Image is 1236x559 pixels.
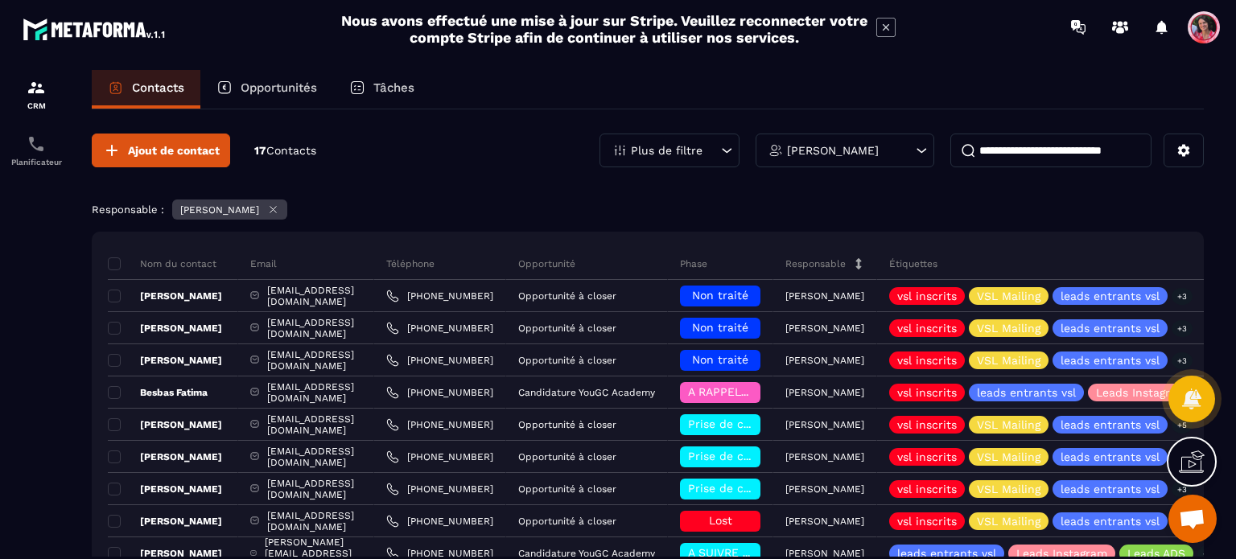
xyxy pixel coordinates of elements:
p: Opportunité à closer [518,483,616,495]
p: Opportunités [241,80,317,95]
p: Responsable : [92,203,164,216]
p: VSL Mailing [977,516,1040,527]
p: +3 [1172,320,1193,337]
span: Non traité [692,289,748,302]
span: Lost [709,514,732,527]
h2: Nous avons effectué une mise à jour sur Stripe. Veuillez reconnecter votre compte Stripe afin de ... [340,12,868,46]
p: [PERSON_NAME] [108,322,222,335]
p: leads entrants vsl [897,548,996,559]
p: Leads ADS [1127,548,1185,559]
p: VSL Mailing [977,355,1040,366]
p: Opportunité [518,257,575,270]
p: Leads Instagram [1016,548,1107,559]
p: [PERSON_NAME] [108,290,222,302]
p: +3 [1172,288,1193,305]
p: vsl inscrits [897,451,957,462]
span: Non traité [692,353,748,366]
p: vsl inscrits [897,355,957,366]
a: Tâches [333,70,431,109]
p: [PERSON_NAME] [108,450,222,463]
span: Contacts [266,144,316,157]
img: formation [27,78,46,97]
a: Contacts [92,70,200,109]
p: Candidature YouGC Academy [518,387,655,398]
p: Opportunité à closer [518,451,616,462]
span: Ajout de contact [128,142,220,158]
p: VSL Mailing [977,451,1040,462]
p: [PERSON_NAME] [108,515,222,528]
p: Opportunité à closer [518,290,616,302]
p: leads entrants vsl [1061,419,1160,430]
p: [PERSON_NAME] [785,483,864,495]
a: Opportunités [200,70,333,109]
p: leads entrants vsl [977,387,1076,398]
p: vsl inscrits [897,387,957,398]
a: [PHONE_NUMBER] [386,354,493,367]
p: CRM [4,101,68,110]
p: [PERSON_NAME] [108,354,222,367]
p: Téléphone [386,257,435,270]
p: vsl inscrits [897,419,957,430]
a: [PHONE_NUMBER] [386,322,493,335]
p: Leads Instagram [1096,387,1187,398]
p: [PERSON_NAME] [787,145,879,156]
p: VSL Mailing [977,290,1040,302]
p: [PERSON_NAME] [785,355,864,366]
a: [PHONE_NUMBER] [386,418,493,431]
p: [PERSON_NAME] [108,418,222,431]
p: [PERSON_NAME] [785,387,864,398]
p: +3 [1172,352,1193,369]
p: Candidature YouGC Academy [518,548,655,559]
p: Planificateur [4,158,68,166]
p: leads entrants vsl [1061,451,1160,462]
span: Prise de contact effectuée [688,450,837,462]
p: Opportunité à closer [518,323,616,334]
p: vsl inscrits [897,323,957,334]
img: scheduler [27,134,46,154]
p: leads entrants vsl [1061,483,1160,495]
span: Non traité [692,321,748,334]
p: Opportunité à closer [518,355,616,366]
a: [PHONE_NUMBER] [386,483,493,495]
p: Email [250,257,277,270]
a: [PHONE_NUMBER] [386,290,493,302]
a: schedulerschedulerPlanificateur [4,122,68,179]
div: Ouvrir le chat [1168,495,1217,543]
p: Opportunité à closer [518,419,616,430]
p: leads entrants vsl [1061,290,1160,302]
p: Nom du contact [108,257,216,270]
a: formationformationCRM [4,66,68,122]
p: [PERSON_NAME] [785,451,864,462]
p: [PERSON_NAME] [108,483,222,495]
a: [PHONE_NUMBER] [386,386,493,399]
p: vsl inscrits [897,290,957,302]
img: logo [23,14,167,43]
p: VSL Mailing [977,483,1040,495]
span: A SUIVRE ⏳ [688,546,756,559]
span: Prise de contact effectuée [688,417,837,430]
p: Opportunité à closer [518,516,616,527]
p: vsl inscrits [897,483,957,495]
p: Étiquettes [889,257,937,270]
p: [PERSON_NAME] [785,290,864,302]
p: VSL Mailing [977,323,1040,334]
p: [PERSON_NAME] [785,419,864,430]
p: Plus de filtre [631,145,702,156]
p: Besbas Fatima [108,386,208,399]
p: leads entrants vsl [1061,355,1160,366]
p: Contacts [132,80,184,95]
p: [PERSON_NAME] [785,548,864,559]
p: leads entrants vsl [1061,323,1160,334]
p: vsl inscrits [897,516,957,527]
span: A RAPPELER/GHOST/NO SHOW✖️ [688,385,870,398]
p: [PERSON_NAME] [180,204,259,216]
a: [PHONE_NUMBER] [386,450,493,463]
p: VSL Mailing [977,419,1040,430]
p: Responsable [785,257,846,270]
a: [PHONE_NUMBER] [386,515,493,528]
p: +3 [1172,481,1193,498]
p: Tâches [373,80,414,95]
p: Phase [680,257,707,270]
p: [PERSON_NAME] [785,323,864,334]
p: 17 [254,143,316,158]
